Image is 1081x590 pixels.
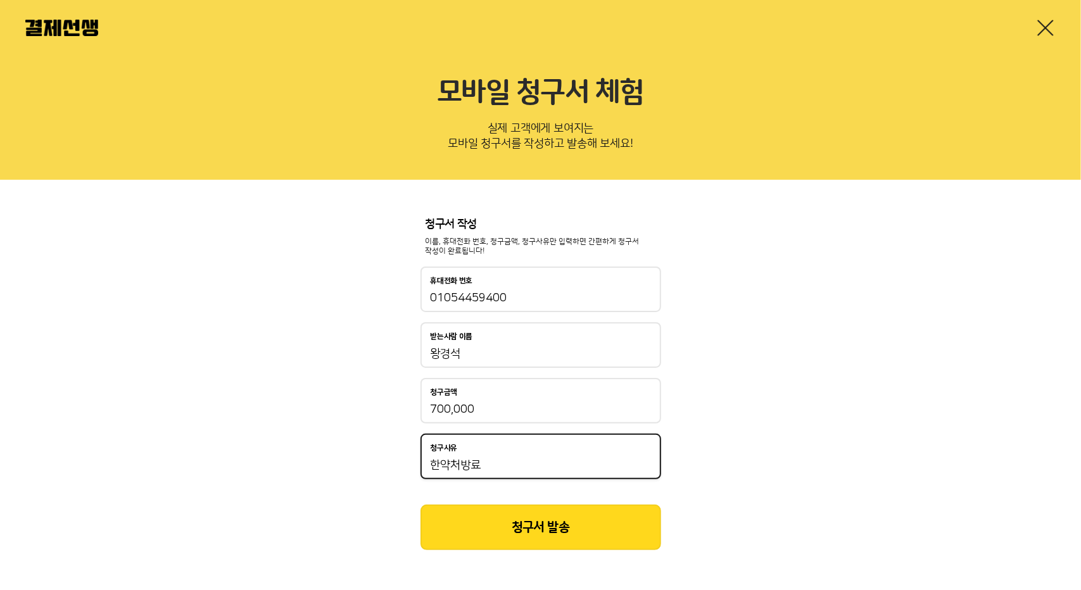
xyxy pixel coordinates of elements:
[431,444,458,453] p: 청구사유
[431,346,651,361] input: 받는사람 이름
[431,291,651,306] input: 휴대전화 번호
[420,505,661,550] button: 청구서 발송
[431,402,651,417] input: 청구금액
[25,76,1056,110] h2: 모바일 청구서 체험
[25,118,1056,160] p: 실제 고객에게 보여지는 모바일 청구서를 작성하고 발송해 보세요!
[431,458,651,473] input: 청구사유
[431,332,473,341] p: 받는사람 이름
[431,277,473,286] p: 휴대전화 번호
[426,237,656,257] p: 이름, 휴대전화 번호, 청구금액, 청구사유만 입력하면 간편하게 청구서 작성이 완료됩니다!
[431,388,458,397] p: 청구금액
[426,218,656,232] p: 청구서 작성
[25,20,98,36] img: 결제선생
